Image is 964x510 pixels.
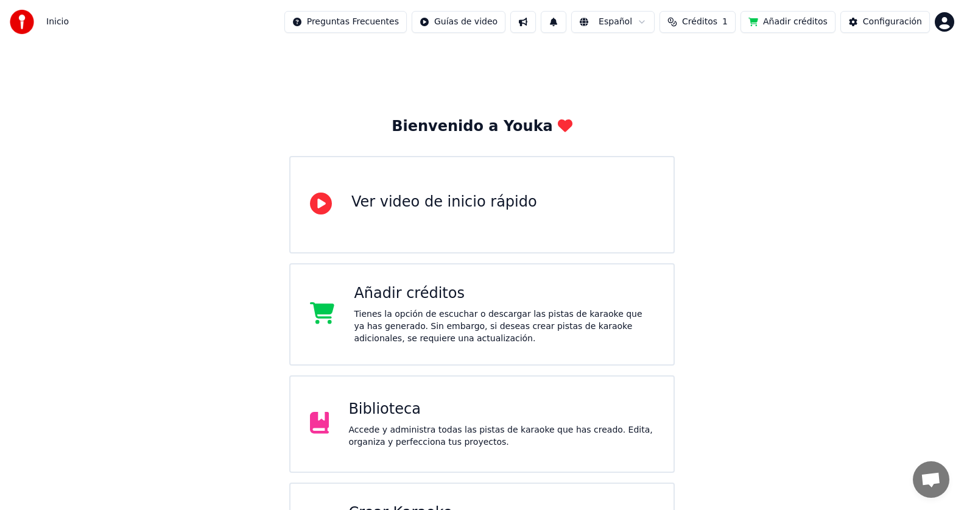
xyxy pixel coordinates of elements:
span: Créditos [682,16,717,28]
div: Ver video de inicio rápido [351,193,537,212]
div: Configuración [863,16,922,28]
button: Preguntas Frecuentes [284,11,407,33]
div: Accede y administra todas las pistas de karaoke que has creado. Edita, organiza y perfecciona tus... [348,424,654,448]
div: Añadir créditos [354,284,654,303]
img: youka [10,10,34,34]
span: 1 [722,16,728,28]
button: Configuración [840,11,930,33]
button: Añadir créditos [741,11,836,33]
button: Créditos1 [660,11,736,33]
button: Guías de video [412,11,505,33]
span: Inicio [46,16,69,28]
div: Chat abierto [913,461,949,498]
div: Bienvenido a Youka [392,117,572,136]
nav: breadcrumb [46,16,69,28]
div: Tienes la opción de escuchar o descargar las pistas de karaoke que ya has generado. Sin embargo, ... [354,308,654,345]
div: Biblioteca [348,400,654,419]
